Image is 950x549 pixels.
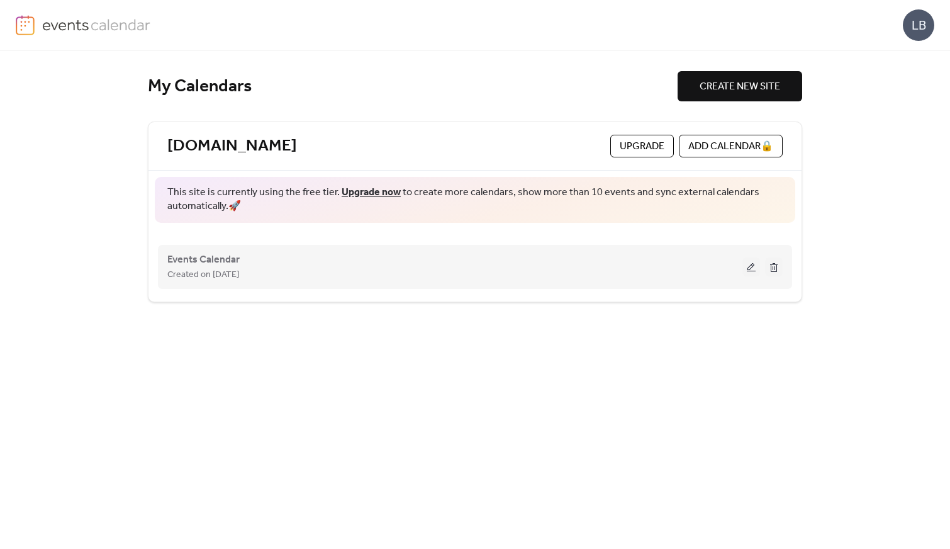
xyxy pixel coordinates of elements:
span: CREATE NEW SITE [700,79,780,94]
div: LB [903,9,934,41]
button: Upgrade [610,135,674,157]
div: My Calendars [148,76,678,98]
button: CREATE NEW SITE [678,71,802,101]
img: logo [16,15,35,35]
a: [DOMAIN_NAME] [167,136,297,157]
span: Events Calendar [167,252,240,268]
a: Upgrade now [342,183,401,202]
span: This site is currently using the free tier. to create more calendars, show more than 10 events an... [167,186,783,214]
span: Upgrade [620,139,664,154]
span: Created on [DATE] [167,268,239,283]
img: logo-type [42,15,151,34]
a: Events Calendar [167,256,240,263]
